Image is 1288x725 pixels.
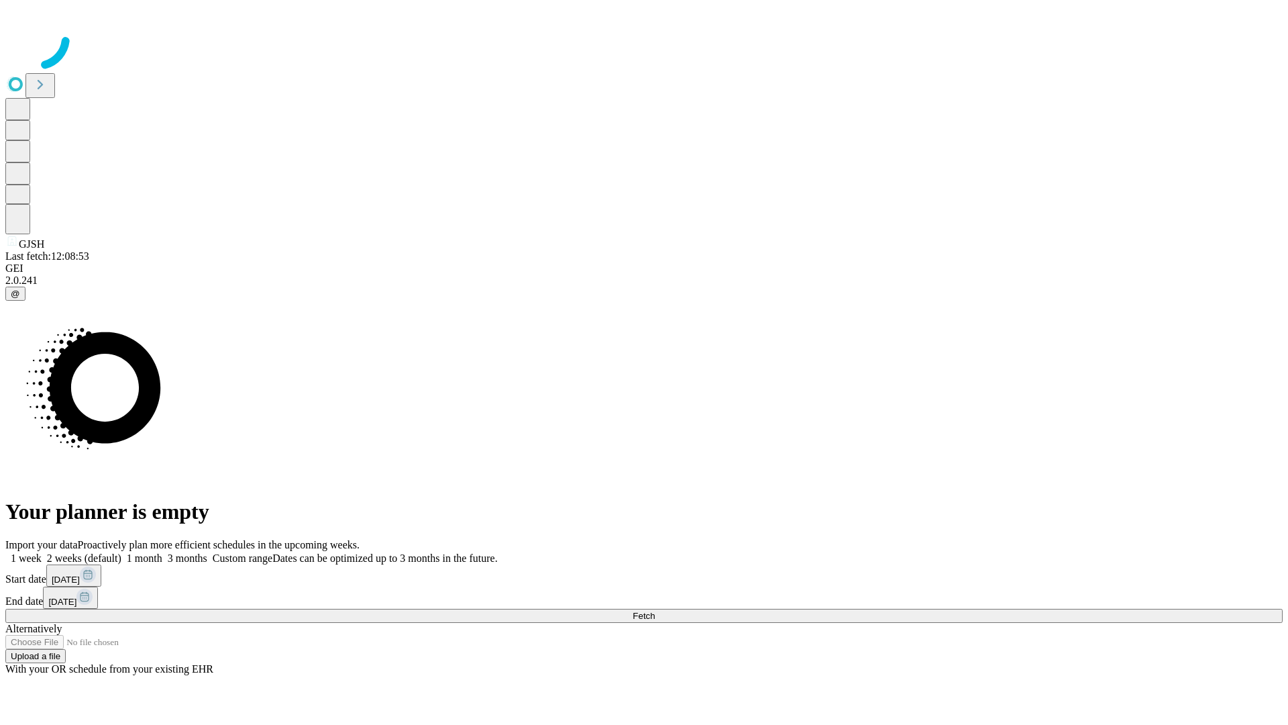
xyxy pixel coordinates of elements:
[5,609,1283,623] button: Fetch
[5,663,213,675] span: With your OR schedule from your existing EHR
[11,552,42,564] span: 1 week
[127,552,162,564] span: 1 month
[78,539,360,550] span: Proactively plan more efficient schedules in the upcoming weeks.
[5,287,25,301] button: @
[272,552,497,564] span: Dates can be optimized up to 3 months in the future.
[5,623,62,634] span: Alternatively
[5,587,1283,609] div: End date
[633,611,655,621] span: Fetch
[168,552,207,564] span: 3 months
[5,649,66,663] button: Upload a file
[46,565,101,587] button: [DATE]
[11,289,20,299] span: @
[43,587,98,609] button: [DATE]
[48,597,76,607] span: [DATE]
[19,238,44,250] span: GJSH
[52,575,80,585] span: [DATE]
[5,250,89,262] span: Last fetch: 12:08:53
[5,499,1283,524] h1: Your planner is empty
[5,275,1283,287] div: 2.0.241
[5,539,78,550] span: Import your data
[213,552,272,564] span: Custom range
[5,262,1283,275] div: GEI
[5,565,1283,587] div: Start date
[47,552,121,564] span: 2 weeks (default)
